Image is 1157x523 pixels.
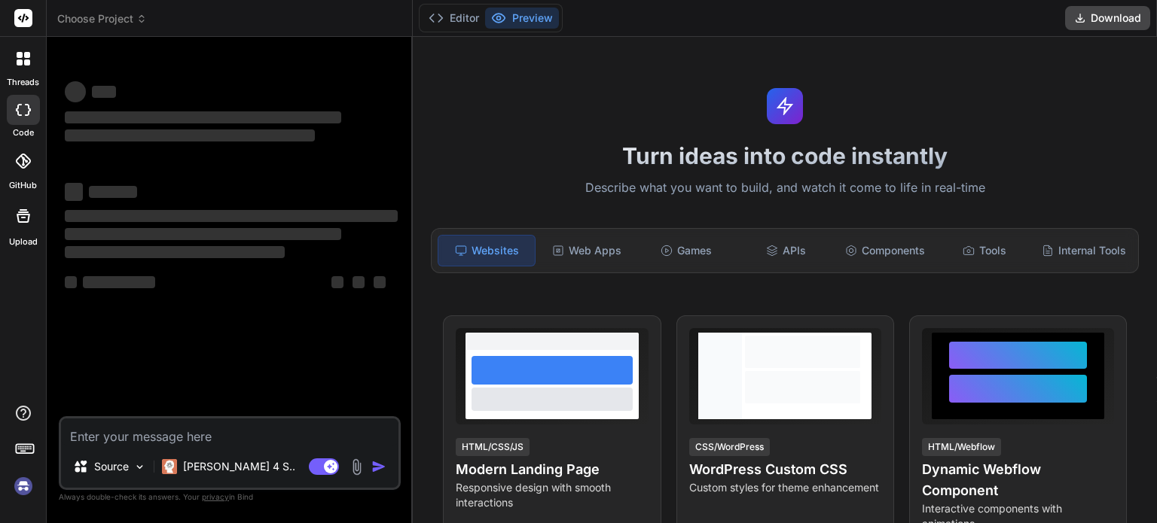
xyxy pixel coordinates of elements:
span: ‌ [65,210,398,222]
h4: WordPress Custom CSS [689,459,881,480]
span: ‌ [65,183,83,201]
div: Tools [936,235,1033,266]
button: Preview [485,8,559,29]
span: privacy [202,492,229,501]
span: ‌ [65,228,341,240]
div: Components [837,235,933,266]
label: threads [7,76,39,89]
span: ‌ [353,276,365,288]
p: Responsive design with smooth interactions [456,480,648,510]
span: ‌ [65,81,86,102]
span: ‌ [92,86,116,98]
img: attachment [348,458,365,476]
span: ‌ [331,276,343,288]
div: Games [638,235,734,266]
p: [PERSON_NAME] 4 S.. [183,459,295,474]
label: Upload [9,236,38,248]
div: Web Apps [539,235,635,266]
button: Download [1065,6,1150,30]
img: Pick Models [133,461,146,473]
label: GitHub [9,179,37,192]
div: HTML/CSS/JS [456,438,530,456]
span: Choose Project [57,11,147,26]
img: signin [11,473,36,499]
span: ‌ [65,276,77,288]
p: Always double-check its answers. Your in Bind [59,490,401,504]
p: Custom styles for theme enhancement [689,480,881,495]
label: code [13,126,34,139]
p: Source [94,459,129,474]
h4: Modern Landing Page [456,459,648,480]
span: ‌ [65,111,341,123]
h1: Turn ideas into code instantly [422,142,1148,169]
span: ‌ [83,276,155,288]
p: Describe what you want to build, and watch it come to life in real-time [422,178,1148,198]
div: APIs [737,235,834,266]
span: ‌ [89,186,137,198]
div: Internal Tools [1036,235,1132,266]
div: Websites [438,235,536,266]
button: Editor [423,8,485,29]
div: CSS/WordPress [689,438,770,456]
div: HTML/Webflow [922,438,1001,456]
span: ‌ [65,129,315,141]
img: Claude 4 Sonnet [162,459,177,474]
h4: Dynamic Webflow Component [922,459,1114,501]
span: ‌ [374,276,386,288]
img: icon [371,459,386,474]
span: ‌ [65,246,285,258]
